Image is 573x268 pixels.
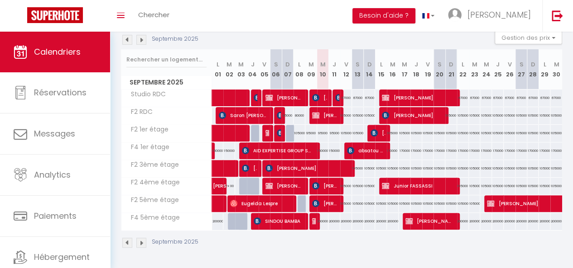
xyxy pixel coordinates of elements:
th: 18 [410,49,422,89]
div: 105000 [387,125,399,141]
div: 200000 [457,213,469,230]
div: 105000 [469,107,481,124]
img: logout [552,10,563,21]
abbr: S [438,60,442,69]
div: 105000 [294,125,305,141]
div: 67000 [469,89,481,106]
div: 67000 [352,89,364,106]
th: 19 [422,49,434,89]
abbr: M [390,60,395,69]
div: 200000 [352,213,364,230]
div: 200000 [375,213,387,230]
a: [PERSON_NAME] [208,178,220,195]
div: 170000 [387,142,399,159]
div: 200000 [328,213,340,230]
span: [PERSON_NAME] [467,9,531,20]
th: 15 [375,49,387,89]
div: 105000 [410,195,422,212]
div: 95000 [282,107,294,124]
div: 200000 [550,213,562,230]
th: 04 [247,49,259,89]
div: 170000 [410,142,422,159]
div: 105000 [469,195,481,212]
div: 105000 [364,160,376,177]
div: 95000 [305,125,317,141]
div: 105000 [550,125,562,141]
span: Calendriers [34,46,81,57]
div: 105000 [539,125,550,141]
div: 105000 [480,178,492,194]
div: 200000 [212,213,224,230]
img: ... [448,8,462,22]
div: 150000 [328,142,340,159]
span: F2 4ème étage [123,178,182,188]
div: 105000 [504,160,515,177]
th: 10 [317,49,329,89]
span: F4 5ème étage [123,213,182,223]
div: 105000 [515,160,527,177]
div: 105000 [504,107,515,124]
abbr: M [320,60,325,69]
div: 67000 [504,89,515,106]
div: 200000 [387,213,399,230]
span: SINDOU BAMBA [254,212,303,230]
div: 200000 [515,213,527,230]
span: [PERSON_NAME] Propriétaire [405,212,454,230]
div: 105000 [375,195,387,212]
span: AID EXPERTISE GROUP SARL [242,142,313,159]
div: 105000 [422,195,434,212]
div: 200000 [340,213,352,230]
abbr: J [332,60,336,69]
span: Saron [PERSON_NAME] [219,107,268,124]
th: 17 [399,49,410,89]
div: 105000 [539,107,550,124]
th: 27 [515,49,527,89]
abbr: L [380,60,382,69]
span: Paiements [34,210,77,221]
div: 105000 [433,160,445,177]
div: 67000 [364,89,376,106]
span: [PERSON_NAME] [265,124,269,141]
div: 170000 [433,142,445,159]
span: [PERSON_NAME] [PERSON_NAME] [312,89,327,106]
div: 105000 [550,107,562,124]
div: 67000 [457,89,469,106]
div: 200000 [364,213,376,230]
span: [PERSON_NAME] [382,107,442,124]
div: 105000 [469,178,481,194]
span: Chercher [138,10,169,19]
abbr: M [308,60,314,69]
div: 105000 [410,125,422,141]
th: 12 [340,49,352,89]
span: Analytics [34,169,71,180]
div: 170000 [480,142,492,159]
abbr: D [449,60,453,69]
div: 67000 [539,89,550,106]
th: 11 [328,49,340,89]
div: 105000 [457,195,469,212]
div: 105000 [387,195,399,212]
th: 03 [235,49,247,89]
abbr: V [507,60,511,69]
div: 105000 [539,160,550,177]
div: 105000 [457,107,469,124]
div: 105000 [527,178,539,194]
abbr: J [496,60,500,69]
div: 200000 [504,213,515,230]
span: [PERSON_NAME] [265,89,303,106]
abbr: M [226,60,232,69]
abbr: S [356,60,360,69]
th: 29 [539,49,550,89]
span: Junior FASSASSI [382,177,453,194]
span: [PERSON_NAME] [335,89,339,106]
span: Réservations [34,87,87,98]
div: 105000 [480,160,492,177]
div: 105000 [469,125,481,141]
span: [PERSON_NAME] veyretout [312,177,338,194]
div: 170000 [469,142,481,159]
span: F2 RDC [123,107,157,117]
span: F2 3ème étage [123,160,181,170]
div: 105000 [352,125,364,141]
div: 105000 [410,160,422,177]
th: 24 [480,49,492,89]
